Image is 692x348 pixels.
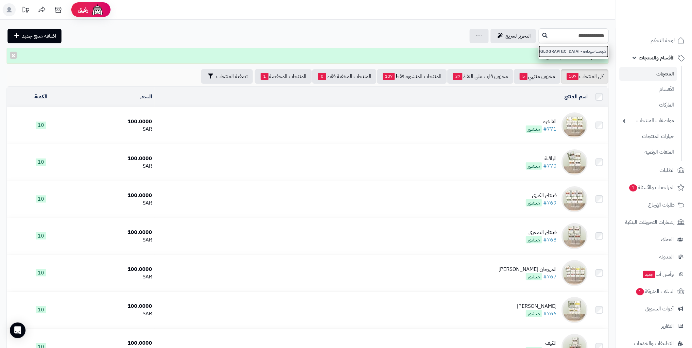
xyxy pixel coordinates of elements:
[78,118,152,125] div: 100.0000
[34,93,47,101] a: الكمية
[619,162,688,178] a: الطلبات
[619,82,677,96] a: الأقسام
[659,252,674,261] span: المدونة
[562,260,588,286] img: المهرجان الكولومبي
[543,236,557,244] a: #768
[520,73,528,80] span: 5
[635,287,675,296] span: السلات المتروكة
[619,180,688,195] a: المراجعات والأسئلة1
[543,125,557,133] a: #771
[526,199,542,207] span: منشور
[377,69,447,84] a: المنتجات المنشورة فقط107
[78,266,152,273] div: 100.0000
[383,73,395,80] span: 107
[506,32,531,40] span: التحرير لسريع
[619,33,688,48] a: لوحة التحكم
[648,200,675,209] span: طلبات الإرجاع
[539,45,609,58] a: شيربسا سيدامو - [GEOGRAPHIC_DATA]
[619,129,677,143] a: خيارات المنتجات
[312,69,376,84] a: المنتجات المخفية فقط0
[36,306,46,313] span: 10
[619,214,688,230] a: إشعارات التحويلات البنكية
[318,73,326,80] span: 0
[564,93,588,101] a: اسم المنتج
[619,232,688,247] a: العملاء
[619,249,688,265] a: المدونة
[562,186,588,212] img: فينتاج الكبرى
[526,192,557,199] div: فينتاج الكبرى
[36,232,46,240] span: 10
[619,318,688,334] a: التقارير
[619,284,688,299] a: السلات المتروكة1
[453,73,462,80] span: 37
[78,236,152,244] div: SAR
[619,67,677,81] a: المنتجات
[543,310,557,318] a: #766
[543,162,557,170] a: #770
[625,218,675,227] span: إشعارات التحويلات البنكية
[526,118,557,125] div: الفاخرة
[543,199,557,207] a: #769
[36,158,46,166] span: 10
[619,145,677,159] a: الملفات الرقمية
[78,273,152,281] div: SAR
[619,114,677,128] a: مواصفات المنتجات
[78,340,152,347] div: 100.0000
[91,3,104,16] img: ai-face.png
[636,288,644,295] span: 1
[78,155,152,162] div: 100.0000
[543,273,557,281] a: #767
[643,271,655,278] span: جديد
[562,297,588,323] img: جواهر البن
[645,304,674,313] span: أدوات التسويق
[201,69,253,84] button: تصفية المنتجات
[517,303,557,310] div: [PERSON_NAME]
[526,236,542,243] span: منشور
[619,98,677,112] a: الماركات
[261,73,268,80] span: 1
[660,166,675,175] span: الطلبات
[36,122,46,129] span: 10
[526,310,542,317] span: منشور
[562,149,588,175] img: الراقية
[629,184,637,191] span: 1
[78,310,152,318] div: SAR
[526,125,542,133] span: منشور
[78,229,152,236] div: 100.0000
[514,69,560,84] a: مخزون منتهي5
[642,270,674,279] span: وآتس آب
[619,197,688,213] a: طلبات الإرجاع
[7,48,609,64] div: تم إضافة التقييم بنجاح!
[447,69,513,84] a: مخزون قارب على النفاذ37
[526,340,557,347] div: الكيف
[567,73,579,80] span: 107
[639,53,675,62] span: الأقسام والمنتجات
[661,322,674,331] span: التقارير
[619,301,688,317] a: أدوات التسويق
[661,235,674,244] span: العملاء
[78,125,152,133] div: SAR
[526,273,542,280] span: منشور
[78,192,152,199] div: 100.0000
[561,69,609,84] a: كل المنتجات107
[17,3,34,18] a: تحديثات المنصة
[10,323,26,338] div: Open Intercom Messenger
[491,29,536,43] a: التحرير لسريع
[619,266,688,282] a: وآتس آبجديد
[140,93,152,101] a: السعر
[8,29,61,43] a: اضافة منتج جديد
[634,339,674,348] span: التطبيقات والخدمات
[78,199,152,207] div: SAR
[629,183,675,192] span: المراجعات والأسئلة
[526,162,542,170] span: منشور
[562,223,588,249] img: فينتاج الصغرى
[526,229,557,236] div: فينتاج الصغرى
[498,266,557,273] div: المهرجان [PERSON_NAME]
[10,52,17,59] button: ×
[650,36,675,45] span: لوحة التحكم
[648,18,686,31] img: logo-2.png
[36,269,46,276] span: 10
[216,73,248,80] span: تصفية المنتجات
[78,6,88,14] span: رفيق
[78,303,152,310] div: 100.0000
